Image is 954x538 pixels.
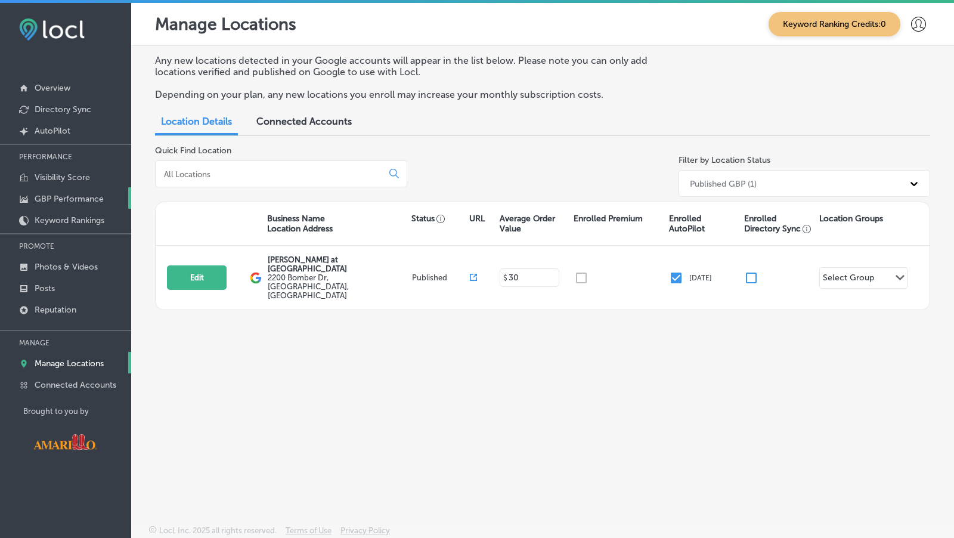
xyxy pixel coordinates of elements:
[469,214,485,224] p: URL
[159,526,277,535] p: Locl, Inc. 2025 all rights reserved.
[35,104,91,115] p: Directory Sync
[574,214,643,224] p: Enrolled Premium
[690,178,757,188] div: Published GBP (1)
[744,214,813,234] p: Enrolled Directory Sync
[250,272,262,284] img: logo
[163,169,380,180] input: All Locations
[23,407,131,416] p: Brought to you by
[35,380,116,390] p: Connected Accounts
[35,126,70,136] p: AutoPilot
[819,214,883,224] p: Location Groups
[412,273,470,282] p: Published
[35,83,70,93] p: Overview
[503,274,507,282] p: $
[267,214,333,234] p: Business Name Location Address
[23,425,107,459] img: Visit Amarillo
[500,214,568,234] p: Average Order Value
[689,274,712,282] p: [DATE]
[35,215,104,225] p: Keyword Rankings
[161,116,232,127] span: Location Details
[669,214,738,234] p: Enrolled AutoPilot
[823,273,874,286] div: Select Group
[155,14,296,34] p: Manage Locations
[411,214,469,224] p: Status
[769,12,900,36] span: Keyword Ranking Credits: 0
[268,273,409,300] label: 2200 Bomber Dr , [GEOGRAPHIC_DATA], [GEOGRAPHIC_DATA]
[35,262,98,272] p: Photos & Videos
[35,283,55,293] p: Posts
[167,265,227,290] button: Edit
[35,358,104,369] p: Manage Locations
[19,18,85,41] img: fda3e92497d09a02dc62c9cd864e3231.png
[256,116,352,127] span: Connected Accounts
[679,155,770,165] label: Filter by Location Status
[155,89,659,100] p: Depending on your plan, any new locations you enroll may increase your monthly subscription costs.
[35,305,76,315] p: Reputation
[268,255,409,273] p: [PERSON_NAME] at [GEOGRAPHIC_DATA]
[155,146,231,156] label: Quick Find Location
[155,55,659,78] p: Any new locations detected in your Google accounts will appear in the list below. Please note you...
[35,172,90,183] p: Visibility Score
[35,194,104,204] p: GBP Performance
